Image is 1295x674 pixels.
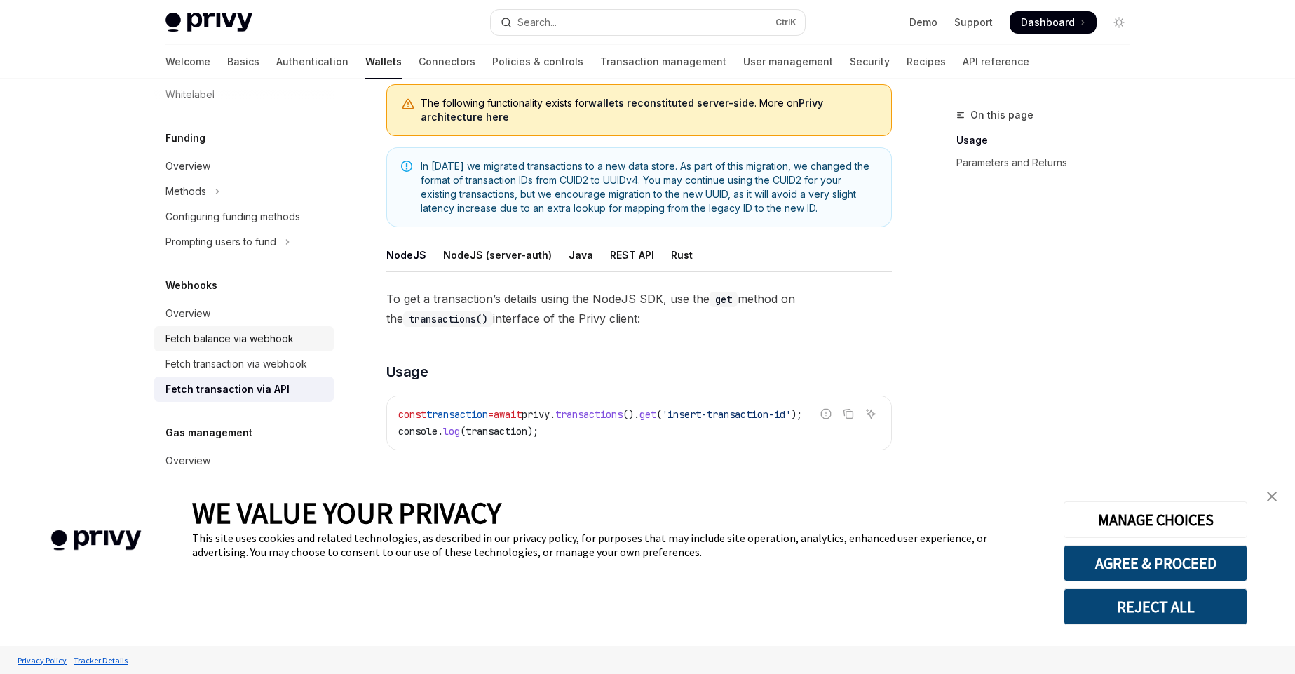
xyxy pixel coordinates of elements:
a: Parameters and Returns [956,151,1141,174]
div: NodeJS (server-auth) [443,238,552,271]
img: close banner [1267,492,1277,501]
div: Overview [165,452,210,469]
svg: Note [401,161,412,172]
button: REJECT ALL [1064,588,1247,625]
div: NodeJS [386,238,426,271]
div: Fetch balance via webhook [165,330,294,347]
a: Transaction management [600,45,726,79]
div: REST API [610,238,654,271]
div: Overview [165,158,210,175]
span: get [639,408,656,421]
a: Policies & controls [492,45,583,79]
img: company logo [21,510,171,571]
span: transaction [466,425,527,438]
button: Toggle Prompting users to fund section [154,229,334,255]
a: Dashboard [1010,11,1097,34]
code: transactions() [403,311,493,327]
span: ); [791,408,802,421]
a: Authentication [276,45,348,79]
span: const [398,408,426,421]
button: AGREE & PROCEED [1064,545,1247,581]
a: Overview [154,154,334,179]
span: (). [623,408,639,421]
a: Support [954,15,993,29]
h5: Gas management [165,424,252,441]
a: Connectors [419,45,475,79]
div: This site uses cookies and related technologies, as described in our privacy policy, for purposes... [192,531,1043,559]
code: get [710,292,738,307]
span: log [443,425,460,438]
span: privy [522,408,550,421]
a: Privacy Policy [14,648,70,673]
span: transaction [426,408,488,421]
a: Overview [154,448,334,473]
img: light logo [165,13,252,32]
a: Recipes [907,45,946,79]
span: The following functionality exists for . More on [421,96,877,124]
button: Report incorrect code [817,405,835,423]
div: Configuring funding methods [165,208,300,225]
h5: Funding [165,130,205,147]
span: Usage [386,362,428,382]
a: Demo [909,15,937,29]
button: Copy the contents from the code block [839,405,857,423]
button: Ask AI [862,405,880,423]
a: Wallets [365,45,402,79]
div: Search... [517,14,557,31]
a: Overview [154,301,334,326]
span: To get a transaction’s details using the NodeJS SDK, use the method on the interface of the Privy... [386,289,892,328]
button: Open search [491,10,805,35]
div: Fetch transaction via API [165,381,290,398]
div: Fetch transaction via webhook [165,356,307,372]
span: console [398,425,438,438]
div: Overview [165,305,210,322]
span: Dashboard [1021,15,1075,29]
span: await [494,408,522,421]
div: Rust [671,238,693,271]
a: Security [850,45,890,79]
span: ( [460,425,466,438]
h5: Webhooks [165,277,217,294]
span: . [550,408,555,421]
a: Configuring funding methods [154,204,334,229]
a: Fetch transaction via webhook [154,351,334,377]
a: wallets reconstituted server-side [588,97,754,109]
span: Ctrl K [775,17,796,28]
a: close banner [1258,483,1286,511]
span: On this page [970,107,1033,123]
span: 'insert-transaction-id' [662,408,791,421]
button: Toggle dark mode [1108,11,1130,34]
span: WE VALUE YOUR PRIVACY [192,494,501,531]
a: Basics [227,45,259,79]
button: MANAGE CHOICES [1064,501,1247,538]
div: Java [569,238,593,271]
a: Fetch balance via webhook [154,326,334,351]
span: ( [656,408,662,421]
a: Fetch transaction via API [154,377,334,402]
span: transactions [555,408,623,421]
svg: Warning [401,97,415,112]
a: Welcome [165,45,210,79]
span: In [DATE] we migrated transactions to a new data store. As part of this migration, we changed the... [421,159,877,215]
span: = [488,408,494,421]
button: Toggle Methods section [154,179,334,204]
a: Usage [956,129,1141,151]
a: User management [743,45,833,79]
a: API reference [963,45,1029,79]
div: Methods [165,183,206,200]
a: Tracker Details [70,648,131,673]
div: Prompting users to fund [165,234,276,250]
span: . [438,425,443,438]
span: ); [527,425,538,438]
